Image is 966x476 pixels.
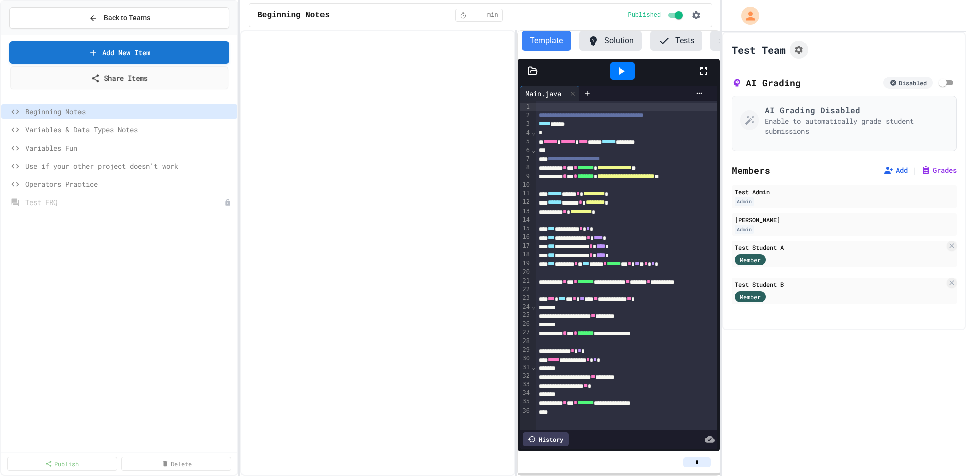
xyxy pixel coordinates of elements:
[731,4,762,27] div: My Account
[25,197,224,208] span: Test FRQ
[25,161,233,171] span: Use if your other project doesn't work
[520,163,531,172] div: 8
[520,181,531,189] div: 10
[520,155,531,163] div: 7
[520,103,531,111] div: 1
[25,106,233,117] span: Beginning Notes
[520,372,531,380] div: 32
[735,187,954,196] div: Test Admin
[25,143,233,153] span: Variables Fun
[732,163,770,177] h2: Members
[628,11,661,19] span: Published
[9,41,229,64] a: Add New Item
[520,172,531,181] div: 9
[520,189,531,198] div: 11
[224,199,231,206] div: Unpublished
[732,43,786,57] h1: Test Team
[732,76,801,90] h2: AI Grading
[522,31,571,51] button: Template
[520,303,531,311] div: 24
[104,13,150,23] span: Back to Teams
[531,364,536,371] span: Fold line
[520,337,531,346] div: 28
[579,31,642,51] button: Solution
[520,146,531,155] div: 6
[740,292,761,301] span: Member
[740,255,761,264] span: Member
[25,179,233,189] span: Operators Practice
[257,9,330,21] span: Beginning Notes
[520,389,531,397] div: 34
[520,207,531,216] div: 13
[883,165,908,175] button: Add
[628,9,685,21] div: Content is published and visible to students
[790,41,808,59] button: Assignment Settings
[520,268,531,277] div: 20
[520,397,531,406] div: 35
[912,164,917,176] span: |
[520,137,531,146] div: 5
[520,346,531,354] div: 29
[520,320,531,328] div: 26
[25,124,233,135] span: Variables & Data Types Notes
[882,392,956,435] iframe: chat widget
[520,86,579,101] div: Main.java
[924,436,956,466] iframe: chat widget
[520,129,531,138] div: 4
[10,66,229,89] a: Share Items
[520,259,531,268] div: 19
[765,104,948,116] h3: AI Grading Disabled
[765,116,948,137] p: Enable to automatically grade student submissions
[520,380,531,389] div: 33
[520,242,531,250] div: 17
[735,280,945,289] div: Test Student B
[520,120,531,128] div: 3
[523,432,569,446] div: History
[531,303,536,310] span: Fold line
[520,250,531,259] div: 18
[520,198,531,207] div: 12
[650,31,702,51] button: Tests
[487,11,498,19] span: min
[735,225,754,234] div: Admin
[7,457,117,471] a: Publish
[520,111,531,120] div: 2
[520,88,567,99] div: Main.java
[531,147,536,154] span: Fold line
[735,215,954,224] div: [PERSON_NAME]
[520,216,531,224] div: 14
[520,224,531,233] div: 15
[520,363,531,372] div: 31
[937,77,949,89] span: Enable AI Grading
[520,277,531,285] div: 21
[921,165,957,175] button: Grades
[520,285,531,294] div: 22
[520,311,531,319] div: 25
[121,457,231,471] a: Delete
[735,197,754,206] div: Admin
[520,328,531,337] div: 27
[531,129,536,137] span: Fold line
[735,243,945,252] div: Test Student A
[520,233,531,241] div: 16
[883,77,933,89] div: Disabled
[520,294,531,302] div: 23
[9,7,229,29] button: Back to Teams
[520,354,531,363] div: 30
[710,31,773,51] button: Settings
[520,406,531,415] div: 36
